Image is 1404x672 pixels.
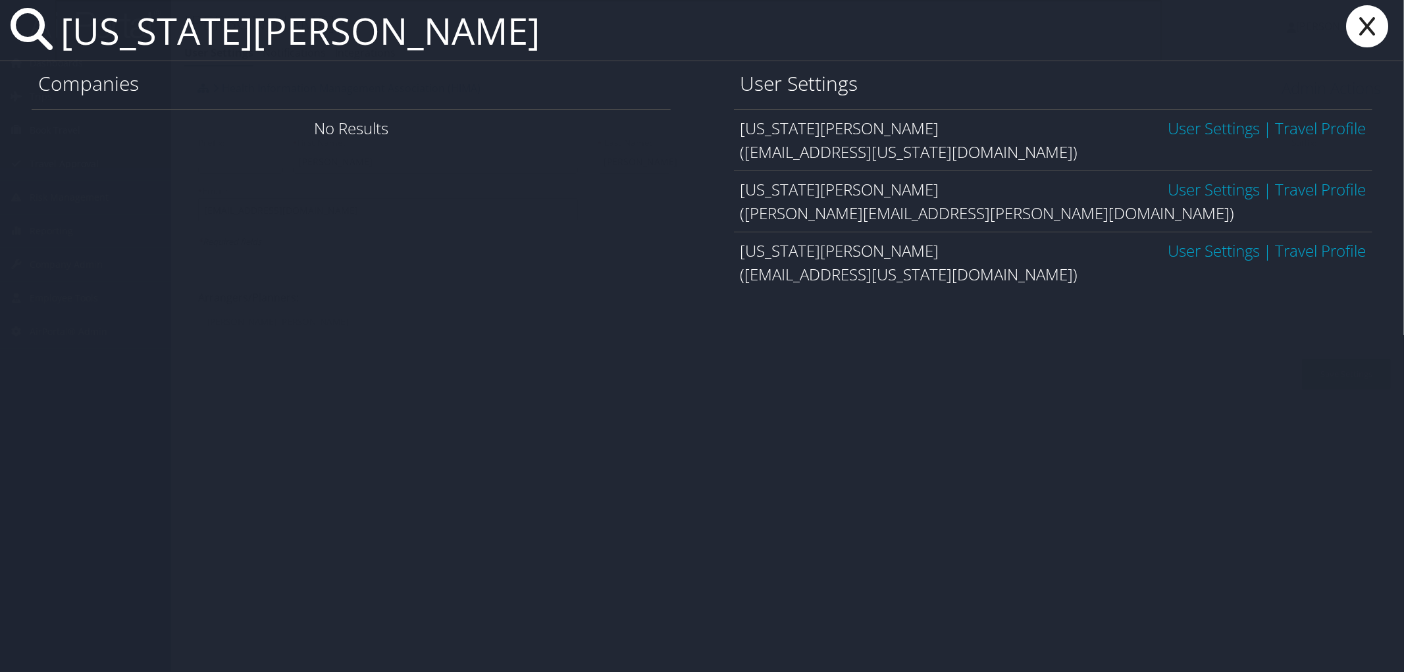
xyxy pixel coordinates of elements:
[1275,178,1366,200] a: View OBT Profile
[1168,240,1260,261] a: User Settings
[1260,117,1275,139] span: |
[1260,178,1275,200] span: |
[741,178,939,200] span: [US_STATE][PERSON_NAME]
[741,70,1366,97] h1: User Settings
[38,70,664,97] h1: Companies
[32,109,671,147] div: No Results
[1275,117,1366,139] a: View OBT Profile
[741,240,939,261] span: [US_STATE][PERSON_NAME]
[741,263,1366,286] div: ([EMAIL_ADDRESS][US_STATE][DOMAIN_NAME])
[741,201,1366,225] div: ([PERSON_NAME][EMAIL_ADDRESS][PERSON_NAME][DOMAIN_NAME])
[1275,240,1366,261] a: View OBT Profile
[741,140,1366,164] div: ([EMAIL_ADDRESS][US_STATE][DOMAIN_NAME])
[1168,178,1260,200] a: User Settings
[1260,240,1275,261] span: |
[741,117,939,139] span: [US_STATE][PERSON_NAME]
[1168,117,1260,139] a: User Settings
